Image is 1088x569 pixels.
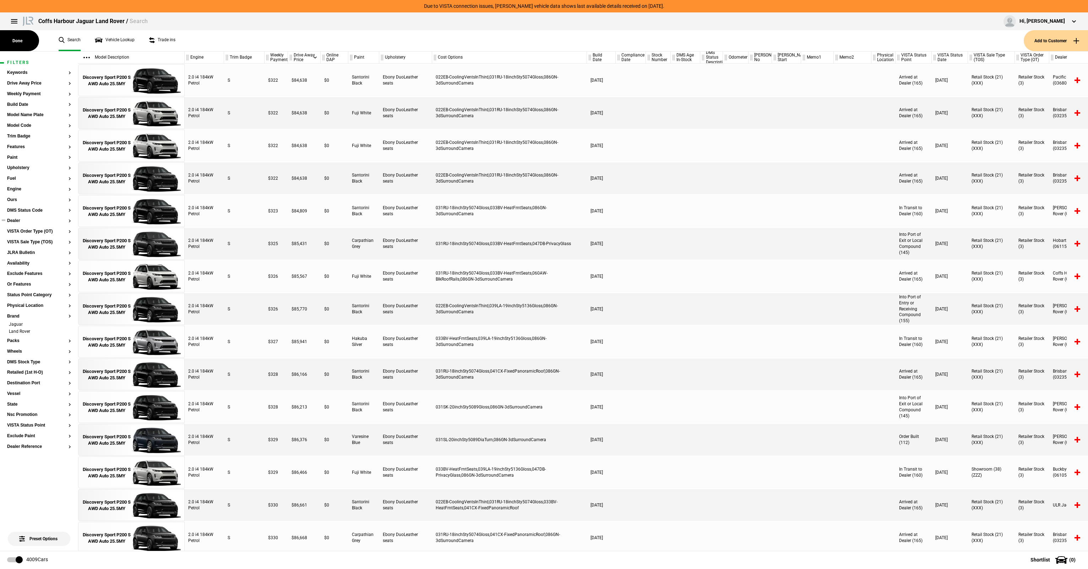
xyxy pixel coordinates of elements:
[7,434,71,439] button: Exclude Paint
[348,52,379,64] div: Paint
[7,402,71,413] section: State
[265,358,288,390] div: $328
[265,293,288,325] div: $326
[321,326,348,358] div: $0
[932,195,968,227] div: [DATE]
[1015,293,1049,325] div: Retailer Stock (3)
[7,303,71,314] section: Physical Location
[348,97,379,129] div: Fuji White
[131,97,181,129] img: 18227003_thumb.jpeg
[131,457,181,489] img: 18270343_thumb.jpeg
[265,391,288,423] div: $328
[224,52,264,64] div: Trim Badge
[968,97,1015,129] div: Retail Stock (21) (XXX)
[432,228,587,260] div: 031RU-18inchSty5074Gloss,033BV-HeatFrntSeats,047DB-PrivacyGlass
[321,195,348,227] div: $0
[896,358,932,390] div: Arrived at Dealer (165)
[7,218,71,223] button: Dealer
[379,64,432,96] div: Ebony DuoLeather seats
[379,130,432,162] div: Ebony DuoLeather seats
[131,195,181,227] img: 18125911_thumb.jpeg
[288,162,321,194] div: $84,638
[932,162,968,194] div: [DATE]
[321,358,348,390] div: $0
[968,64,1015,96] div: Retail Stock (21) (XXX)
[896,64,932,96] div: Arrived at Dealer (165)
[348,228,379,260] div: Carpathian Grey
[1015,358,1049,390] div: Retailer Stock (3)
[7,123,71,134] section: Model Code
[7,113,71,123] section: Model Name Plate
[1019,18,1065,25] div: Hi, [PERSON_NAME]
[932,64,968,96] div: [DATE]
[1015,130,1049,162] div: Retailer Stock (3)
[7,271,71,282] section: Exclude Features
[896,130,932,162] div: Arrived at Dealer (165)
[224,228,265,260] div: S
[1015,195,1049,227] div: Retailer Stock (3)
[82,303,131,316] div: Discovery Sport P200 S AWD Auto 25.5MY
[82,261,131,293] a: Discovery Sport P200 S AWD Auto 25.5MY
[379,195,432,227] div: Ebony DuoLeather seats
[82,130,131,162] a: Discovery Sport P200 S AWD Auto 25.5MY
[224,162,265,194] div: S
[587,195,616,227] div: [DATE]
[7,391,71,396] button: Vessel
[131,130,181,162] img: 18227004_thumb.jpeg
[321,64,348,96] div: $0
[224,326,265,358] div: S
[288,326,321,358] div: $85,941
[896,293,932,325] div: Into Port of Entry or Receiving Compound (155)
[82,424,131,456] a: Discovery Sport P200 S AWD Auto 25.5MY
[321,130,348,162] div: $0
[130,18,148,25] span: Search
[265,260,288,292] div: $326
[801,52,833,64] div: Memo1
[7,282,71,287] button: Or Features
[7,92,71,97] button: Weekly Payment
[348,260,379,292] div: Fuji White
[432,260,587,292] div: 031RU-18inchSty5074Gloss,033BV-HeatFrntSeats,060AW-BlkRoofRails,086GN-3dSurroundCamera
[224,391,265,423] div: S
[185,130,224,162] div: 2.0 i4 184kW Petrol
[265,326,288,358] div: $327
[1015,162,1049,194] div: Retailer Stock (3)
[82,391,131,423] a: Discovery Sport P200 S AWD Auto 25.5MY
[432,358,587,390] div: 031RU-18inchSty5074Gloss,041CX-FixedPanoramicRoof,086GN-3dSurroundCamera
[131,228,181,260] img: 18296049_thumb.jpeg
[7,360,71,370] section: DMS Stock Type
[7,187,71,197] section: Engine
[7,176,71,181] button: Fuel
[321,52,348,64] div: Online DAP
[82,140,131,152] div: Discovery Sport P200 S AWD Auto 25.5MY
[7,176,71,187] section: Fuel
[646,52,670,64] div: Stock Number
[7,329,71,336] li: Land Rover
[348,64,379,96] div: Santorini Black
[7,444,71,455] section: Dealer Reference
[7,338,71,349] section: Packs
[432,195,587,227] div: 031RU-18inchSty5074Gloss,033BV-HeatFrntSeats,086GN-3dSurroundCamera
[587,97,616,129] div: [DATE]
[7,218,71,229] section: Dealer
[59,30,81,51] a: Search
[7,70,71,81] section: Keywords
[7,261,71,266] button: Availability
[932,326,968,358] div: [DATE]
[185,358,224,390] div: 2.0 i4 184kW Petrol
[379,326,432,358] div: Ebony DuoLeather seats
[896,97,932,129] div: Arrived at Dealer (165)
[288,228,321,260] div: $85,431
[1015,260,1049,292] div: Retailer Stock (3)
[7,444,71,449] button: Dealer Reference
[7,134,71,145] section: Trim Badge
[7,293,71,303] section: Status Point Category
[265,130,288,162] div: $322
[379,358,432,390] div: Ebony DuoLeather seats
[7,197,71,202] button: Ours
[587,260,616,292] div: [DATE]
[379,228,432,260] div: Ebony DuoLeather seats
[82,97,131,129] a: Discovery Sport P200 S AWD Auto 25.5MY
[288,52,320,64] div: Drive Away Price
[224,130,265,162] div: S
